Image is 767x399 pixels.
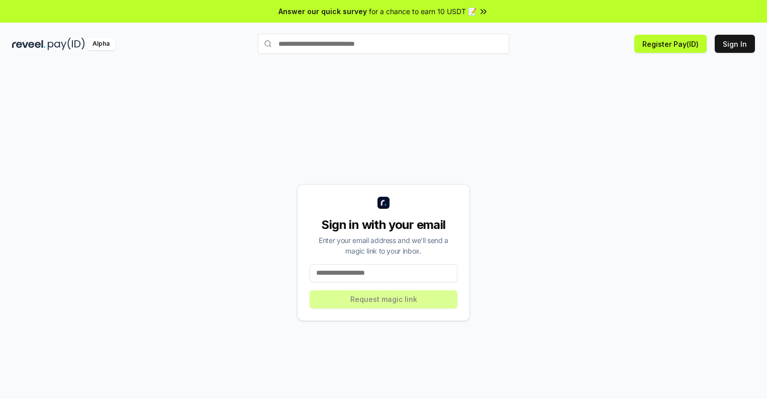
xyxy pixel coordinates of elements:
div: Sign in with your email [310,217,457,233]
img: pay_id [48,38,85,50]
span: for a chance to earn 10 USDT 📝 [369,6,476,17]
div: Enter your email address and we’ll send a magic link to your inbox. [310,235,457,256]
button: Register Pay(ID) [634,35,707,53]
button: Sign In [715,35,755,53]
div: Alpha [87,38,115,50]
img: reveel_dark [12,38,46,50]
span: Answer our quick survey [278,6,367,17]
img: logo_small [377,197,390,209]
